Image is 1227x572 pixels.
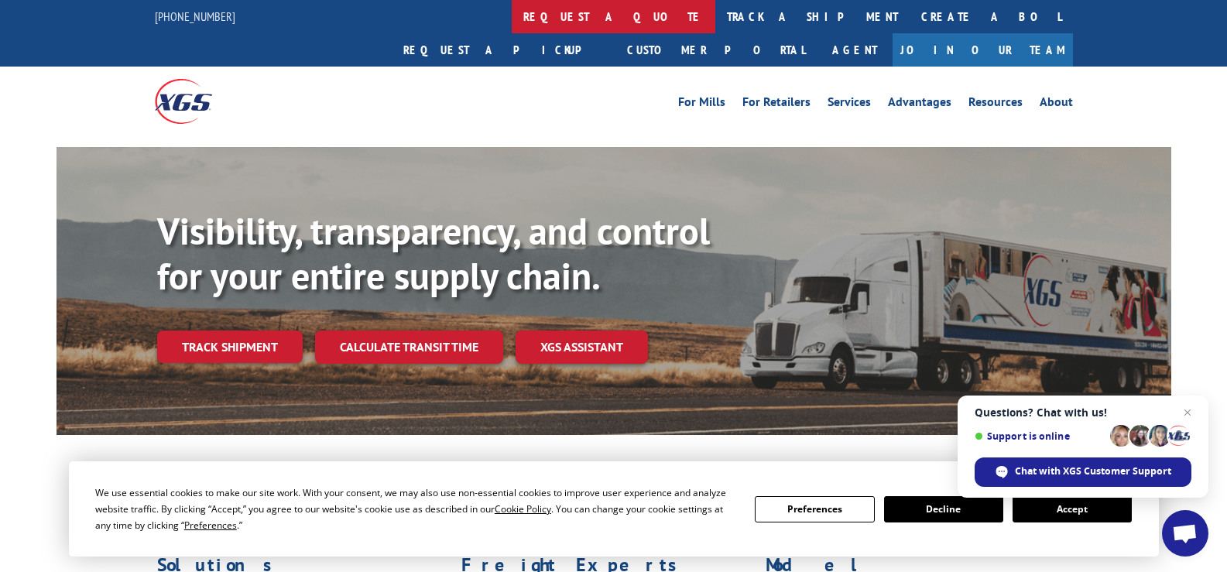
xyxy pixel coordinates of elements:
a: XGS ASSISTANT [516,331,648,364]
a: Agent [817,33,893,67]
span: Questions? Chat with us! [975,406,1191,419]
span: Chat with XGS Customer Support [1015,464,1171,478]
a: For Retailers [742,96,811,113]
a: [PHONE_NUMBER] [155,9,235,24]
a: Calculate transit time [315,331,503,364]
a: Track shipment [157,331,303,363]
a: Request a pickup [392,33,615,67]
b: Visibility, transparency, and control for your entire supply chain. [157,207,710,300]
a: Resources [968,96,1023,113]
a: Customer Portal [615,33,817,67]
button: Preferences [755,496,874,522]
button: Decline [884,496,1003,522]
span: Preferences [184,519,237,532]
a: Open chat [1162,510,1208,557]
div: We use essential cookies to make our site work. With your consent, we may also use non-essential ... [95,485,736,533]
button: Accept [1013,496,1132,522]
div: Cookie Consent Prompt [69,461,1159,557]
a: About [1040,96,1073,113]
a: Join Our Team [893,33,1073,67]
a: Services [828,96,871,113]
span: Support is online [975,430,1105,442]
a: Advantages [888,96,951,113]
a: For Mills [678,96,725,113]
span: Chat with XGS Customer Support [975,457,1191,487]
span: Cookie Policy [495,502,551,515]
